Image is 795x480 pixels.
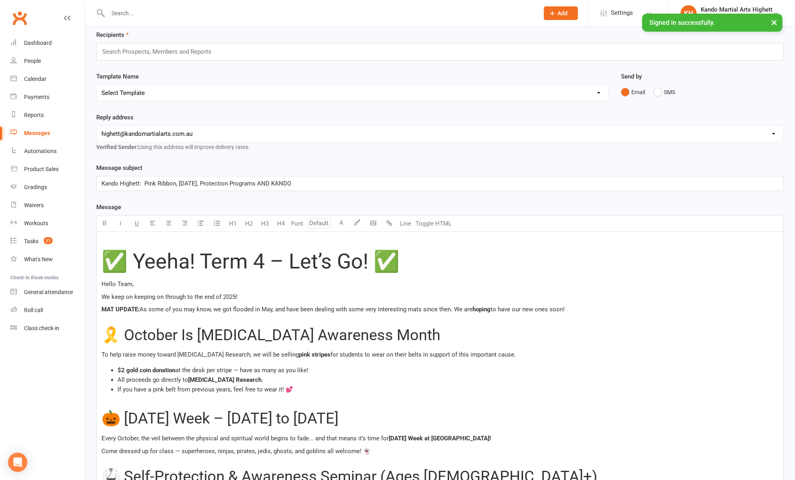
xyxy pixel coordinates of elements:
[24,148,57,154] div: Automations
[333,216,349,232] button: A
[414,216,454,232] button: Toggle HTML
[24,202,44,208] div: Waivers
[10,214,85,232] a: Workouts
[473,306,491,313] span: hoping
[10,160,85,178] a: Product Sales
[24,289,73,295] div: General attendance
[701,6,773,13] div: Kando Martial Arts Highett
[307,218,331,228] input: Default
[681,5,697,21] div: KH
[101,326,440,344] span: 🎗️ October Is [MEDICAL_DATA] Awareness Month
[24,256,53,262] div: What's New
[101,46,219,57] input: Search Prospects, Members and Reports
[10,178,85,196] a: Gradings
[10,319,85,337] a: Class kiosk mode
[701,13,773,20] div: Kando Martial Arts Highett
[621,85,645,100] button: Email
[188,376,262,383] span: [MEDICAL_DATA] Research
[105,8,533,19] input: Search...
[101,293,237,301] span: We keep on keeping on through to the end of 2025!
[10,301,85,319] a: Roll call
[257,216,273,232] button: H3
[24,94,49,100] div: Payments
[24,76,47,82] div: Calendar
[491,306,565,313] span: to have our new ones soon!
[241,216,257,232] button: H2
[96,202,121,212] label: Message
[262,376,263,383] span: .
[140,306,473,313] span: As some of you may know, we got flooded in May, and have been dealing with some very interesting ...
[118,367,175,374] span: $2 gold coin donation
[101,435,389,442] span: Every October, the veil between the physical and spiritual world begins to fade... and that means...
[225,216,241,232] button: H1
[96,72,139,81] label: Template Name
[101,409,339,427] span: 🎃 [DATE] Week – [DATE] to [DATE]
[611,4,633,22] span: Settings
[175,367,308,374] span: at the desk per stripe — have as many as you like!
[24,112,44,118] div: Reports
[96,163,142,173] label: Message subject
[24,40,52,46] div: Dashboard
[44,237,53,244] span: 27
[653,85,675,100] button: SMS
[331,351,516,358] span: for students to wear on their belts in support of this important cause.
[10,250,85,268] a: What's New
[10,34,85,52] a: Dashboard
[101,180,291,187] span: Kando Highett: Pink Ribbon, [DATE], Protection Programs AND KANDO
[101,280,134,288] span: Hello Team,
[101,351,299,358] span: To help raise money toward [MEDICAL_DATA] Research, we will be selling
[101,249,400,274] span: ✅ Yeeha! Term 4 – Let’s Go! ✅
[24,307,43,313] div: Roll call
[96,144,138,150] strong: Verified Sender:
[289,216,305,232] button: Font
[649,19,715,26] span: Signed in successfully.
[10,124,85,142] a: Messages
[101,448,371,455] span: Come dressed up for class — superheroes, ninjas, pirates, jedis, ghosts, and goblins all welcome! 👻
[24,130,50,136] div: Messages
[10,8,30,28] a: Clubworx
[397,216,414,232] button: Line
[10,196,85,214] a: Waivers
[101,306,140,313] span: MAT UPDATE:
[118,386,293,393] span: If you have a pink belt from previous years, feel free to wear it! 💕
[10,70,85,88] a: Calendar
[621,72,642,81] label: Send by
[24,220,48,226] div: Workouts
[10,283,85,301] a: General attendance kiosk mode
[273,216,289,232] button: H4
[767,14,781,31] button: ×
[96,30,129,40] label: Recipients
[24,238,39,244] div: Tasks
[10,52,85,70] a: People
[544,6,578,20] button: Add
[129,216,145,232] button: U
[24,325,59,331] div: Class check-in
[10,88,85,106] a: Payments
[24,166,59,172] div: Product Sales
[96,144,250,150] span: Using this address will improve delivery rates.
[118,376,188,383] span: All proceeds go directly to
[8,453,27,472] div: Open Intercom Messenger
[10,232,85,250] a: Tasks 27
[299,351,331,358] span: pink stripes
[24,184,47,190] div: Gradings
[10,106,85,124] a: Reports
[135,220,139,227] span: U
[10,142,85,160] a: Automations
[96,113,134,122] label: Reply address
[389,435,491,442] span: [DATE] Week at [GEOGRAPHIC_DATA]!
[24,58,41,64] div: People
[558,10,568,16] span: Add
